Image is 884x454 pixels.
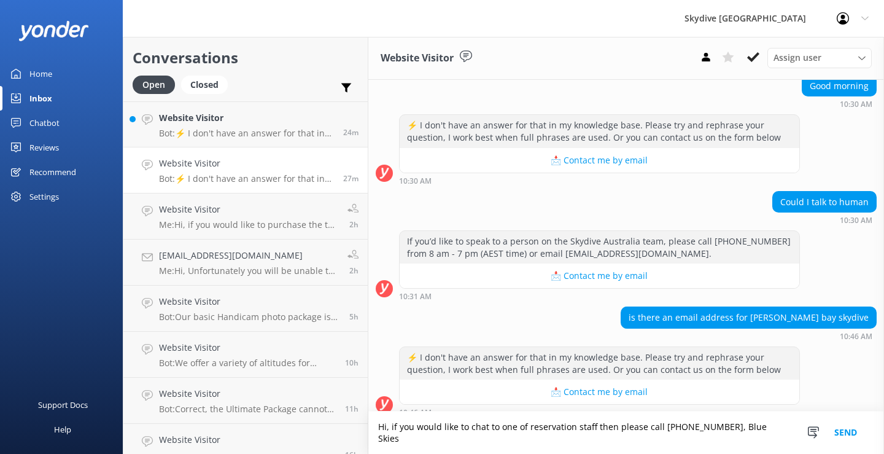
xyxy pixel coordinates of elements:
a: Website VisitorBot:We offer a variety of altitudes for skydiving, with all dropzones providing ju... [123,332,368,378]
div: Good morning [802,76,876,96]
p: Me: Hi, Unfortunately you will be unable to wear a helmet during the Skydive, Blue Skies [159,265,338,276]
h4: Website Visitor [159,341,336,354]
span: Sep 04 2025 05:57am (UTC +10:00) Australia/Brisbane [349,311,359,322]
span: Sep 04 2025 08:23am (UTC +10:00) Australia/Brisbane [349,219,359,230]
span: Sep 04 2025 01:06am (UTC +10:00) Australia/Brisbane [345,358,359,368]
a: Website VisitorBot:Our basic Handicam photo package is $129 per person and includes photos of you... [123,286,368,332]
h4: Website Visitor [159,433,220,447]
div: is there an email address for [PERSON_NAME] bay skydive [621,307,876,328]
span: Assign user [773,51,821,65]
div: Inbox [29,86,52,111]
a: Open [133,77,181,91]
p: Me: Hi, if you would like to purchase the the Video and Photos then please call [PHONE_NUMBER], B... [159,219,338,230]
strong: 10:31 AM [399,293,432,300]
a: [EMAIL_ADDRESS][DOMAIN_NAME]Me:Hi, Unfortunately you will be unable to wear a helmet during the S... [123,240,368,286]
div: Closed [181,76,228,94]
div: Open [133,76,175,94]
span: Sep 04 2025 10:49am (UTC +10:00) Australia/Brisbane [343,127,359,138]
a: Closed [181,77,234,91]
h4: Website Visitor [159,111,334,125]
div: Sep 04 2025 10:46am (UTC +10:00) Australia/Brisbane [621,332,877,340]
div: Could I talk to human [773,192,876,213]
p: Bot: Correct, the Ultimate Package cannot be pre-booked. It must be booked on the day of your sky... [159,404,336,415]
p: Bot: Our basic Handicam photo package is $129 per person and includes photos of your entire exper... [159,311,340,323]
strong: 10:30 AM [399,178,432,185]
strong: 10:46 AM [840,333,872,340]
strong: 10:30 AM [840,101,872,108]
strong: 10:30 AM [840,217,872,224]
div: Support Docs [38,393,88,417]
a: Website VisitorBot:⚡ I don't have an answer for that in my knowledge base. Please try and rephras... [123,147,368,194]
h3: Website Visitor [381,50,454,66]
p: Bot: We offer a variety of altitudes for skydiving, with all dropzones providing jumps up to 15,0... [159,358,336,369]
div: Sep 04 2025 10:46am (UTC +10:00) Australia/Brisbane [399,408,800,417]
span: Sep 03 2025 11:36pm (UTC +10:00) Australia/Brisbane [345,404,359,414]
div: ⚡ I don't have an answer for that in my knowledge base. Please try and rephrase your question, I ... [400,115,799,147]
h4: Website Visitor [159,387,336,401]
div: Sep 04 2025 10:30am (UTC +10:00) Australia/Brisbane [399,176,800,185]
div: Reviews [29,135,59,160]
textarea: Hi, if you would like to chat to one of reservation staff then please call [PHONE_NUMBER], Blue S... [368,412,884,454]
p: Bot: ⚡ I don't have an answer for that in my knowledge base. Please try and rephrase your questio... [159,128,334,139]
h4: Website Visitor [159,203,338,216]
button: 📩 Contact me by email [400,148,799,173]
div: Help [54,417,71,442]
h2: Conversations [133,46,359,69]
strong: 10:46 AM [399,409,432,417]
div: Assign User [767,48,872,68]
div: Sep 04 2025 10:31am (UTC +10:00) Australia/Brisbane [399,292,800,300]
button: Send [823,412,869,454]
div: If you’d like to speak to a person on the Skydive Australia team, please call [PHONE_NUMBER] from... [400,231,799,264]
span: Sep 04 2025 10:46am (UTC +10:00) Australia/Brisbane [343,173,359,184]
img: yonder-white-logo.png [18,21,89,41]
a: Website VisitorBot:⚡ I don't have an answer for that in my knowledge base. Please try and rephras... [123,101,368,147]
div: Sep 04 2025 10:30am (UTC +10:00) Australia/Brisbane [772,216,877,224]
span: Sep 04 2025 08:20am (UTC +10:00) Australia/Brisbane [349,265,359,276]
button: 📩 Contact me by email [400,380,799,404]
div: ⚡ I don't have an answer for that in my knowledge base. Please try and rephrase your question, I ... [400,347,799,380]
h4: Website Visitor [159,295,340,308]
div: Sep 04 2025 10:30am (UTC +10:00) Australia/Brisbane [802,100,877,108]
h4: [EMAIL_ADDRESS][DOMAIN_NAME] [159,249,338,262]
div: Settings [29,184,59,209]
div: Chatbot [29,111,60,135]
a: Website VisitorMe:Hi, if you would like to purchase the the Video and Photos then please call [PH... [123,194,368,240]
div: Recommend [29,160,76,184]
p: Bot: ⚡ I don't have an answer for that in my knowledge base. Please try and rephrase your questio... [159,173,334,184]
h4: Website Visitor [159,157,334,170]
button: 📩 Contact me by email [400,264,799,288]
div: Home [29,61,52,86]
a: Website VisitorBot:Correct, the Ultimate Package cannot be pre-booked. It must be booked on the d... [123,378,368,424]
